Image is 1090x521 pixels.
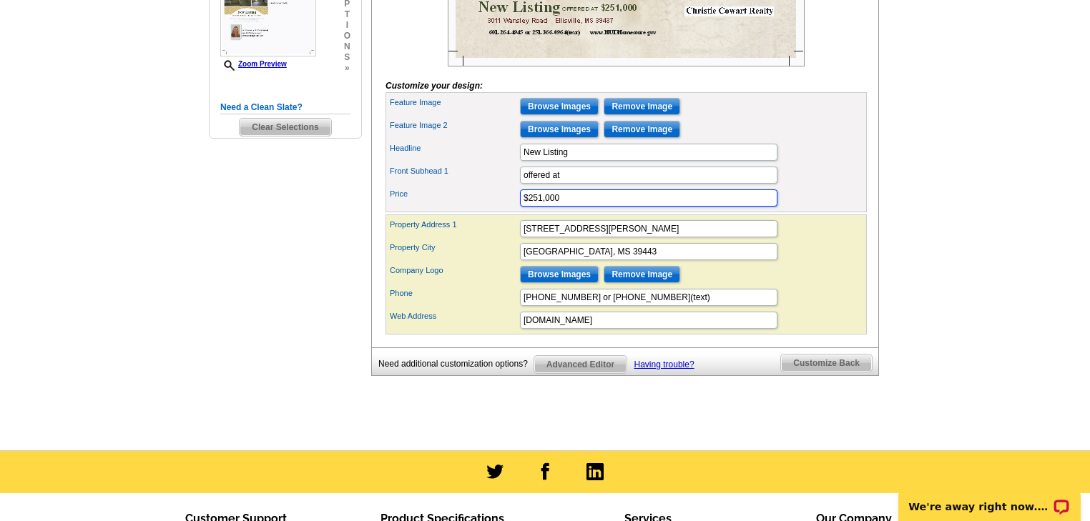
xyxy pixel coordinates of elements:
[344,9,350,20] span: t
[534,355,627,374] a: Advanced Editor
[344,63,350,74] span: »
[889,476,1090,521] iframe: LiveChat chat widget
[390,96,519,109] label: Feature Image
[604,98,680,115] input: Remove Image
[378,355,534,373] div: Need additional customization options?
[390,264,519,277] label: Company Logo
[390,119,519,132] label: Feature Image 2
[390,165,519,177] label: Front Subhead 1
[520,98,599,115] input: Browse Images
[390,310,519,322] label: Web Address
[604,121,680,138] input: Remove Image
[520,266,599,283] input: Browse Images
[386,81,483,91] i: Customize your design:
[240,119,330,136] span: Clear Selections
[390,219,519,231] label: Property Address 1
[344,20,350,31] span: i
[781,354,872,372] span: Customize Back
[390,242,519,254] label: Property City
[390,188,519,200] label: Price
[520,121,599,138] input: Browse Images
[390,287,519,299] label: Phone
[220,60,287,68] a: Zoom Preview
[344,52,350,63] span: s
[604,266,680,283] input: Remove Image
[344,31,350,41] span: o
[534,356,627,373] span: Advanced Editor
[220,101,350,114] h5: Need a Clean Slate?
[390,142,519,154] label: Headline
[344,41,350,52] span: n
[634,359,694,369] a: Having trouble?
